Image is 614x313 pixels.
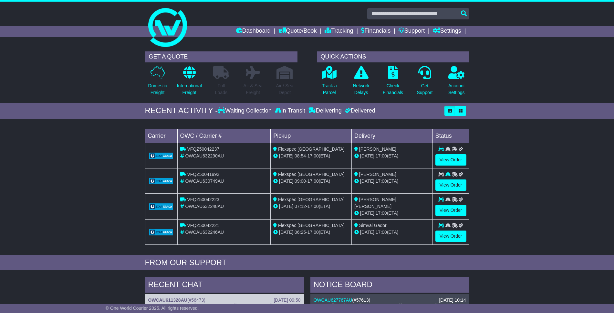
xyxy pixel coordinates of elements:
img: GetCarrierServiceLogo [149,153,173,159]
span: [DATE] [360,230,374,235]
a: Tracking [325,26,353,37]
td: Pickup [271,129,352,143]
span: VFQZ50042237 [187,146,219,152]
a: OWCAU611328AU [148,297,187,303]
td: Delivery [351,129,432,143]
a: Dashboard [236,26,271,37]
div: - (ETA) [273,153,349,159]
span: #56473 [189,297,204,303]
p: Check Financials [383,82,403,96]
div: In Transit [273,107,307,114]
span: Flexspec [GEOGRAPHIC_DATA] [278,197,345,202]
td: Carrier [145,129,177,143]
p: Account Settings [448,82,465,96]
span: [PERSON_NAME] [359,146,396,152]
img: GetCarrierServiceLogo [149,203,173,210]
a: Track aParcel [322,66,337,100]
a: View Order [435,179,466,191]
div: ( ) [314,297,466,303]
p: Air / Sea Depot [276,82,294,96]
p: Domestic Freight [148,82,167,96]
p: International Freight [177,82,202,96]
div: FROM OUR SUPPORT [145,258,469,267]
div: - (ETA) [273,229,349,236]
a: Financials [361,26,390,37]
div: Delivered [343,107,375,114]
span: 17:00 [307,178,319,184]
div: [DATE] 09:50 [274,297,300,303]
span: 17:00 [307,230,319,235]
div: (ETA) [354,210,430,217]
div: (ETA) [354,178,430,185]
span: 17:00 [376,230,387,235]
a: CheckFinancials [382,66,403,100]
div: - (ETA) [273,178,349,185]
a: Settings [433,26,461,37]
a: GetSupport [416,66,433,100]
a: DomesticFreight [148,66,167,100]
span: Flexspec [GEOGRAPHIC_DATA] [278,146,345,152]
div: [DATE] 10:14 [439,297,466,303]
span: 06:25 [295,230,306,235]
span: To Be Collected Team ([EMAIL_ADDRESS][DOMAIN_NAME]) [148,303,273,308]
span: [DATE] [360,178,374,184]
span: Flexspec [GEOGRAPHIC_DATA] [278,172,345,177]
img: GetCarrierServiceLogo [149,229,173,235]
div: NOTICE BOARD [310,277,469,294]
a: View Order [435,154,466,166]
td: OWC / Carrier # [177,129,271,143]
span: 17:00 [376,178,387,184]
div: - (ETA) [273,203,349,210]
a: AccountSettings [448,66,465,100]
td: Status [432,129,469,143]
a: NetworkDelays [352,66,369,100]
div: RECENT ACTIVITY - [145,106,218,115]
div: (ETA) [354,229,430,236]
div: QUICK ACTIONS [317,51,469,62]
div: Waiting Collection [218,107,273,114]
span: 17:00 [376,210,387,216]
span: [PERSON_NAME] [359,172,396,177]
span: [DATE] [279,178,293,184]
span: 08:54 [295,153,306,158]
span: [DATE] [279,153,293,158]
p: Full Loads [213,82,229,96]
span: [PERSON_NAME] [PERSON_NAME] [354,197,396,209]
div: ( ) [148,297,301,303]
p: Get Support [417,82,432,96]
span: 17:00 [307,153,319,158]
span: 17:00 [307,204,319,209]
span: © One World Courier 2025. All rights reserved. [106,306,199,311]
a: View Order [435,205,466,216]
span: VFQZ50041992 [187,172,219,177]
div: (ETA) [354,153,430,159]
span: [DATE] [360,210,374,216]
span: Flexspec [GEOGRAPHIC_DATA] [278,223,345,228]
span: 09:00 [295,178,306,184]
span: OWCAU630749AU [185,178,224,184]
span: VFQZ50042221 [187,223,219,228]
span: #57613 [354,297,369,303]
p: Air & Sea Freight [244,82,263,96]
span: [DATE] [279,204,293,209]
img: GetCarrierServiceLogo [149,178,173,184]
span: [DATE] [360,153,374,158]
span: OWCAU632290AU [185,153,224,158]
span: 07:12 [295,204,306,209]
p: Track a Parcel [322,82,337,96]
span: Simval Gador [359,223,387,228]
span: To Be Collected Team ([EMAIL_ADDRESS][DOMAIN_NAME]) [314,303,438,308]
a: Support [399,26,425,37]
div: RECENT CHAT [145,277,304,294]
a: InternationalFreight [177,66,202,100]
span: OWCAU632248AU [185,204,224,209]
div: GET A QUOTE [145,51,297,62]
a: View Order [435,231,466,242]
a: OWCAU627767AU [314,297,352,303]
span: [DATE] [279,230,293,235]
p: Network Delays [353,82,369,96]
div: Delivering [307,107,343,114]
span: VFQZ50042223 [187,197,219,202]
span: 17:00 [376,153,387,158]
a: Quote/Book [278,26,317,37]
